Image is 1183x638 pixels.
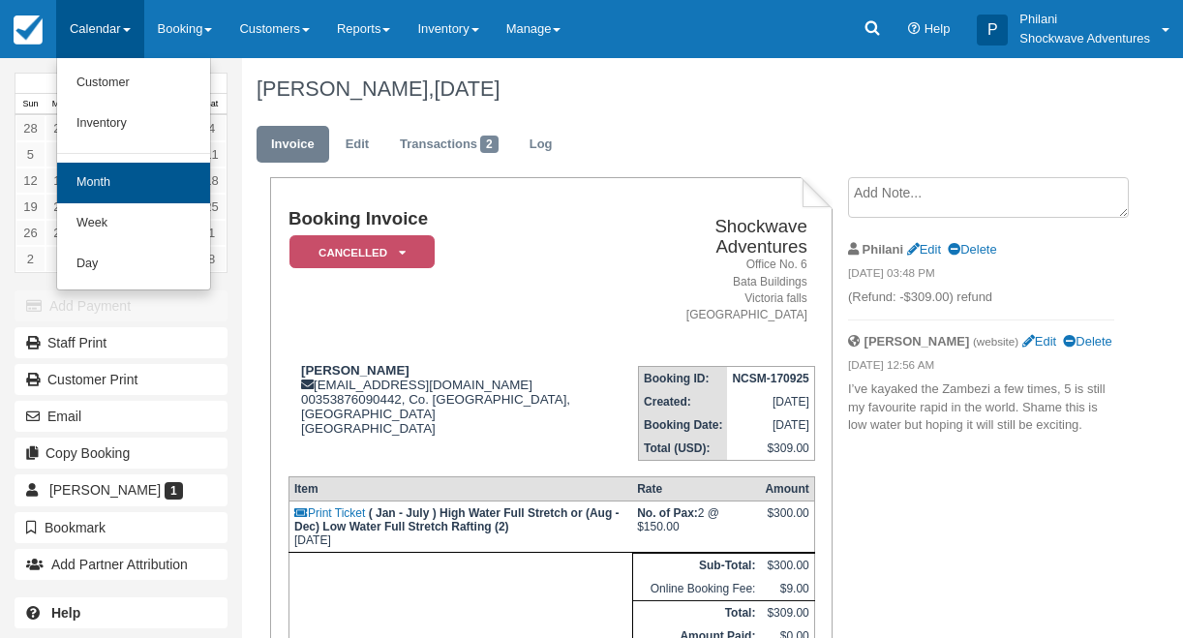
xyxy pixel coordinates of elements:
[385,126,513,164] a: Transactions2
[760,553,814,577] td: $300.00
[288,501,632,552] td: [DATE]
[15,474,227,505] a: [PERSON_NAME] 1
[637,257,806,323] address: Office No. 6 Bata Buildings Victoria falls [GEOGRAPHIC_DATA]
[15,364,227,395] a: Customer Print
[165,482,183,500] span: 1
[908,23,921,36] i: Help
[45,115,76,141] a: 29
[15,438,227,469] button: Copy Booking
[15,401,227,432] button: Email
[760,476,814,501] th: Amount
[197,167,227,194] a: 18
[331,126,383,164] a: Edit
[45,94,76,115] th: Mon
[15,220,45,246] a: 26
[765,506,808,535] div: $300.00
[1019,29,1150,48] p: Shockwave Adventures
[294,506,365,520] a: Print Ticket
[1063,334,1111,349] a: Delete
[515,126,567,164] a: Log
[197,220,227,246] a: 1
[848,380,1114,435] p: I’ve kayaked the Zambezi a few times, 5 is still my favourite rapid in the world. Shame this is l...
[639,366,728,390] th: Booking ID:
[727,413,814,437] td: [DATE]
[760,577,814,601] td: $9.00
[15,597,227,628] a: Help
[45,220,76,246] a: 27
[15,194,45,220] a: 19
[289,235,435,269] em: Cancelled
[197,246,227,272] a: 8
[948,242,996,257] a: Delete
[14,15,43,45] img: checkfront-main-nav-mini-logo.png
[57,63,210,104] a: Customer
[639,413,728,437] th: Booking Date:
[760,600,814,624] td: $309.00
[51,605,80,621] b: Help
[632,501,760,552] td: 2 @ $150.00
[15,115,45,141] a: 28
[639,390,728,413] th: Created:
[1019,10,1150,29] p: Philani
[288,209,629,229] h1: Booking Invoice
[288,363,629,460] div: [EMAIL_ADDRESS][DOMAIN_NAME] 00353876090442, Co. [GEOGRAPHIC_DATA], [GEOGRAPHIC_DATA] [GEOGRAPHIC...
[727,437,814,461] td: $309.00
[907,242,941,257] a: Edit
[637,506,698,520] strong: No. of Pax
[732,372,808,385] strong: NCSM-170925
[632,553,760,577] th: Sub-Total:
[57,203,210,244] a: Week
[288,476,632,501] th: Item
[301,363,409,378] strong: [PERSON_NAME]
[727,390,814,413] td: [DATE]
[57,163,210,203] a: Month
[197,115,227,141] a: 4
[639,437,728,461] th: Total (USD):
[848,265,1114,287] em: [DATE] 03:48 PM
[45,141,76,167] a: 6
[257,77,1115,101] h1: [PERSON_NAME],
[45,167,76,194] a: 13
[15,141,45,167] a: 5
[15,290,227,321] button: Add Payment
[197,194,227,220] a: 25
[57,244,210,285] a: Day
[864,334,970,349] strong: [PERSON_NAME]
[632,476,760,501] th: Rate
[632,600,760,624] th: Total:
[15,246,45,272] a: 2
[45,246,76,272] a: 3
[197,141,227,167] a: 11
[15,167,45,194] a: 12
[480,136,499,153] span: 2
[637,217,806,257] h2: Shockwave Adventures
[848,357,1114,379] em: [DATE] 12:56 AM
[15,512,227,543] button: Bookmark
[49,482,161,498] span: [PERSON_NAME]
[863,242,903,257] strong: Philani
[15,549,227,580] button: Add Partner Attribution
[197,94,227,115] th: Sat
[1022,334,1056,349] a: Edit
[848,289,1114,307] p: (Refund: -$309.00) refund
[632,577,760,601] td: Online Booking Fee:
[257,126,329,164] a: Invoice
[15,94,45,115] th: Sun
[56,58,211,290] ul: Calendar
[973,335,1018,348] small: (website)
[288,234,428,270] a: Cancelled
[15,327,227,358] a: Staff Print
[57,104,210,144] a: Inventory
[45,194,76,220] a: 20
[925,21,951,36] span: Help
[977,15,1008,46] div: P
[434,76,500,101] span: [DATE]
[294,506,620,533] strong: ( Jan - July ) High Water Full Stretch or (Aug - Dec) Low Water Full Stretch Rafting (2)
